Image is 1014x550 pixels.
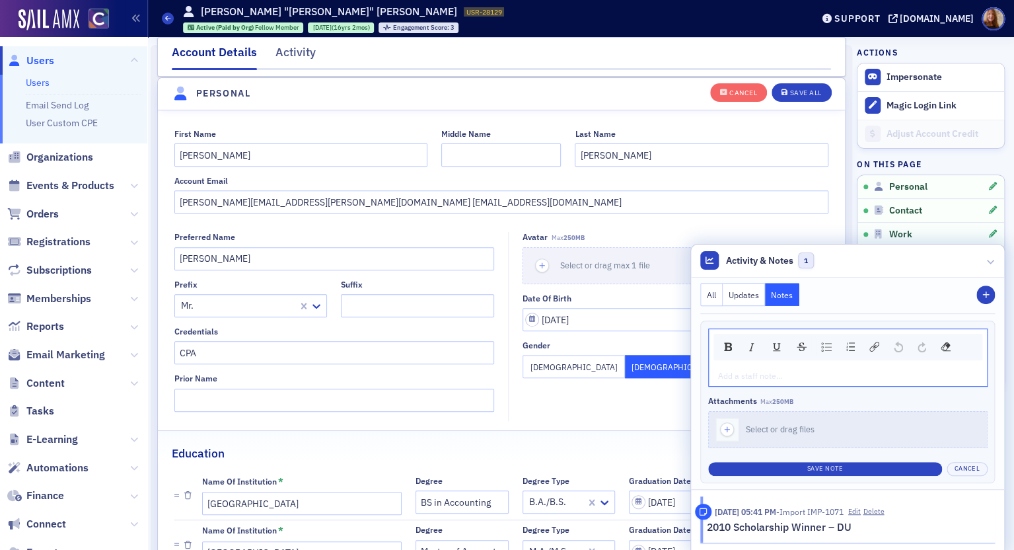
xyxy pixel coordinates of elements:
[708,396,757,406] div: Attachments
[887,100,997,112] div: Magic Login Link
[18,9,79,30] img: SailAMX
[560,260,650,270] span: Select or drag max 1 file
[26,178,114,193] span: Events & Products
[708,411,988,448] button: Select or drag files
[312,23,331,32] span: [DATE]
[629,491,828,514] input: MM/DD/YYYY
[196,23,254,32] span: Active (Paid by Org)
[278,525,283,537] abbr: This field is required
[26,207,59,221] span: Orders
[862,338,887,356] div: rdw-link-control
[834,13,880,24] div: Support
[26,404,54,418] span: Tasks
[857,46,898,58] h4: Actions
[341,280,363,290] div: Suffix
[172,44,257,70] div: Account Details
[792,338,811,356] div: Strikethrough
[7,54,54,68] a: Users
[625,355,727,378] button: [DEMOGRAPHIC_DATA]
[719,338,737,356] div: Bold
[26,348,105,362] span: Email Marketing
[441,129,491,139] div: Middle Name
[765,283,799,306] button: Notes
[7,207,59,221] a: Orders
[26,517,66,531] span: Connect
[798,253,815,269] span: 1
[746,424,815,434] span: Select or drag files
[857,158,1005,170] h4: On this page
[201,5,457,19] h1: [PERSON_NAME] "[PERSON_NAME]" [PERSON_NAME]
[772,83,831,101] button: Save All
[254,23,299,32] span: Fellow Member
[174,176,228,186] div: Account Email
[888,229,912,241] span: Work
[393,23,451,32] span: Engagement Score :
[26,319,64,334] span: Reports
[7,292,91,306] a: Memberships
[523,355,624,378] button: [DEMOGRAPHIC_DATA]
[523,340,550,350] div: Gender
[523,476,569,486] div: Degree Type
[183,22,304,33] div: Active (Paid by Org): Active (Paid by Org): Fellow Member
[887,338,933,356] div: rdw-history-control
[865,338,884,356] div: Link
[26,489,64,503] span: Finance
[982,7,1005,30] span: Profile
[7,376,65,391] a: Content
[888,14,978,23] button: [DOMAIN_NAME]
[393,24,454,32] div: 3
[7,348,105,362] a: Email Marketing
[416,525,443,535] div: Degree
[174,373,217,383] div: Prior Name
[723,283,766,306] button: Updates
[523,525,569,535] div: Degree Type
[848,506,861,517] button: Edit
[629,476,744,486] div: Graduation Date (Or Expected)
[416,476,443,486] div: Degree
[196,87,250,100] h4: Personal
[174,327,218,336] div: Credentials
[174,232,235,242] div: Preferred Name
[172,445,225,462] h2: Education
[913,338,931,356] div: Redo
[772,397,793,406] span: 250MB
[814,338,862,356] div: rdw-list-control
[760,397,793,406] span: Max
[7,432,78,447] a: E-Learning
[708,329,988,387] div: rdw-wrapper
[275,44,316,68] div: Activity
[312,23,369,32] div: (16yrs 2mos)
[7,263,92,278] a: Subscriptions
[900,13,974,24] div: [DOMAIN_NAME]
[7,150,93,165] a: Organizations
[933,338,958,356] div: rdw-remove-control
[174,280,198,290] div: Prefix
[26,235,91,249] span: Registrations
[707,520,986,535] p: 2010 Scholarship Winner – DU
[466,7,502,17] span: USR-28129
[202,477,277,487] div: Name of Institution
[789,89,821,97] div: Save All
[26,150,93,165] span: Organizations
[523,294,571,303] div: Date of Birth
[719,370,978,381] div: rdw-editor
[888,205,922,217] span: Contact
[26,54,54,68] span: Users
[708,462,942,476] button: Save Note
[26,263,92,278] span: Subscriptions
[776,506,844,517] span: Import IMP-1071
[552,233,585,242] span: Max
[629,525,744,535] div: Graduation Date (Or Expected)
[26,292,91,306] span: Memberships
[174,129,216,139] div: First Name
[947,462,988,476] button: Cancel
[710,83,767,101] button: Cancel
[887,71,942,83] button: Impersonate
[26,432,78,447] span: E-Learning
[278,476,283,488] abbr: This field is required
[188,23,299,32] a: Active (Paid by Org) Fellow Member
[26,376,65,391] span: Content
[79,9,109,31] a: View Homepage
[863,506,884,517] button: Delete
[523,308,828,331] input: MM/DD/YYYY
